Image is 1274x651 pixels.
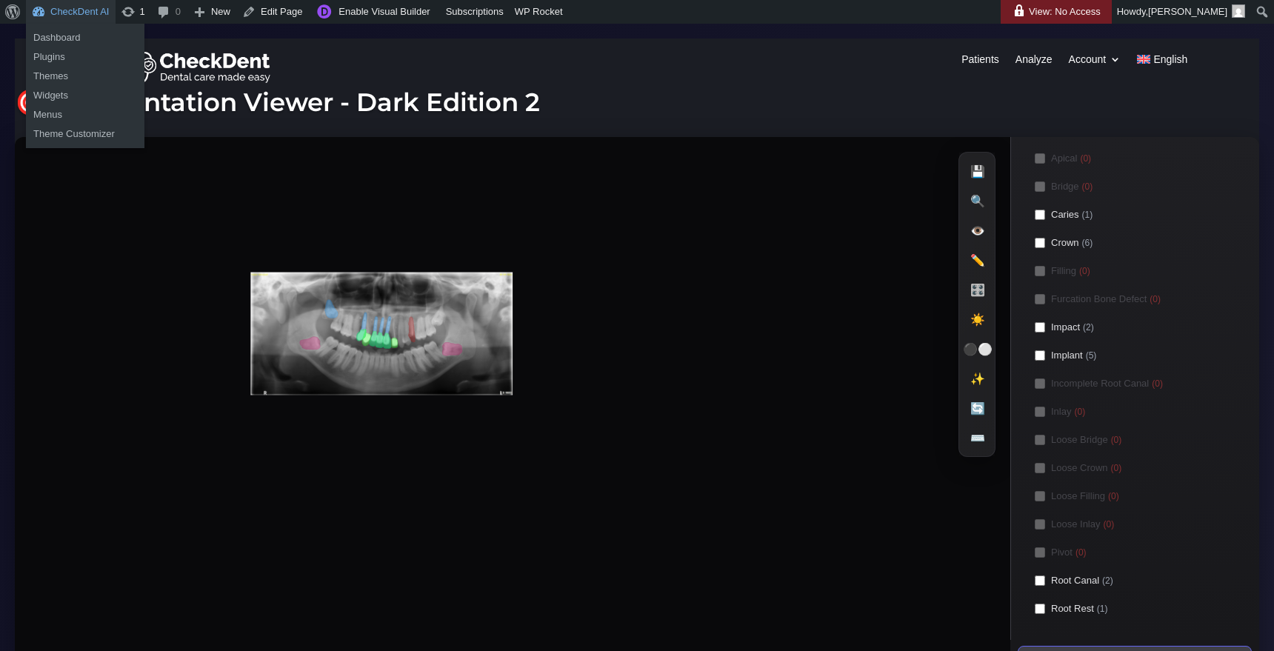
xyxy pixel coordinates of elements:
button: 💾 [965,158,990,184]
label: Loose Filling [1026,484,1244,508]
input: Apical(0) [1035,153,1045,164]
input: Impact(2) [1035,322,1045,333]
spanpatho: (0) [1108,490,1119,503]
img: Arnav Saha [1232,4,1245,18]
spanpatho: (1) [1082,208,1093,221]
input: Filling(0) [1035,266,1045,276]
label: Loose Inlay [1026,513,1244,536]
label: Impact [1026,316,1244,339]
input: Caries(1) [1035,210,1045,220]
a: Plugins [26,47,144,67]
spanpatho: (0) [1079,264,1090,278]
spanpatho: (2) [1102,574,1113,587]
a: Themes [26,67,144,86]
a: Account [1069,54,1121,70]
spanpatho: (0) [1082,180,1093,193]
a: Dashboard [26,28,144,47]
button: ✏️ [965,247,990,273]
ul: CheckDent AI [26,62,144,148]
button: 🔄 [965,395,990,421]
label: Caries [1026,203,1244,227]
input: Implant(5) [1035,350,1045,361]
h2: 🎯 Segmentation Viewer - Dark Edition 2 [15,90,1259,122]
a: Patients [961,54,999,70]
label: Root Rest [1026,597,1244,621]
span: English [1153,54,1187,64]
label: Inlay [1026,400,1244,424]
spanpatho: (0) [1111,461,1122,475]
spanpatho: (1) [1097,602,1108,615]
spanpatho: (0) [1074,405,1085,418]
label: Crown [1026,231,1244,255]
label: Furcation Bone Defect [1026,287,1244,311]
input: Incomplete Root Canal(0) [1035,378,1045,389]
input: Bridge(0) [1035,181,1045,192]
label: Pivot [1026,541,1244,564]
input: Furcation Bone Defect(0) [1035,294,1045,304]
spanpatho: (5) [1086,349,1097,362]
a: Widgets [26,86,144,105]
spanpatho: (0) [1075,546,1087,559]
a: Analyze [1015,54,1053,70]
span: [PERSON_NAME] [1148,6,1227,17]
input: Root Canal(2) [1035,575,1045,586]
input: Loose Inlay(0) [1035,519,1045,530]
input: Inlay(0) [1035,407,1045,417]
ul: CheckDent AI [26,24,144,71]
button: 🎛️ [965,277,990,302]
input: Loose Bridge(0) [1035,435,1045,445]
a: Theme Customizer [26,124,144,144]
input: Root Rest(1) [1035,604,1045,614]
label: Implant [1026,344,1244,367]
spanpatho: (0) [1111,433,1122,447]
label: Loose Bridge [1026,428,1244,452]
spanpatho: (0) [1150,293,1161,306]
label: Filling [1026,259,1244,283]
button: ☀️ [965,307,990,332]
input: Loose Filling(0) [1035,491,1045,501]
input: Loose Crown(0) [1035,463,1045,473]
a: English [1137,54,1187,70]
spanpatho: (0) [1152,377,1163,390]
label: Apical [1026,147,1244,170]
label: Loose Crown [1026,456,1244,480]
input: Crown(6) [1035,238,1045,248]
spanpatho: (2) [1083,321,1094,334]
spanpatho: (0) [1104,518,1115,531]
button: 🔍 [965,188,990,213]
button: ⌨️ [965,425,990,450]
spanpatho: (0) [1080,152,1091,165]
button: ✨ [965,366,990,391]
label: Root Canal [1026,569,1244,592]
a: Menus [26,105,144,124]
label: Bridge [1026,175,1244,198]
label: Incomplete Root Canal [1026,372,1244,395]
button: 👁️ [965,218,990,243]
img: Checkdent Logo [126,48,273,84]
spanpatho: (6) [1082,236,1093,250]
button: ⚫⚪ [965,336,990,361]
input: Pivot(0) [1035,547,1045,558]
